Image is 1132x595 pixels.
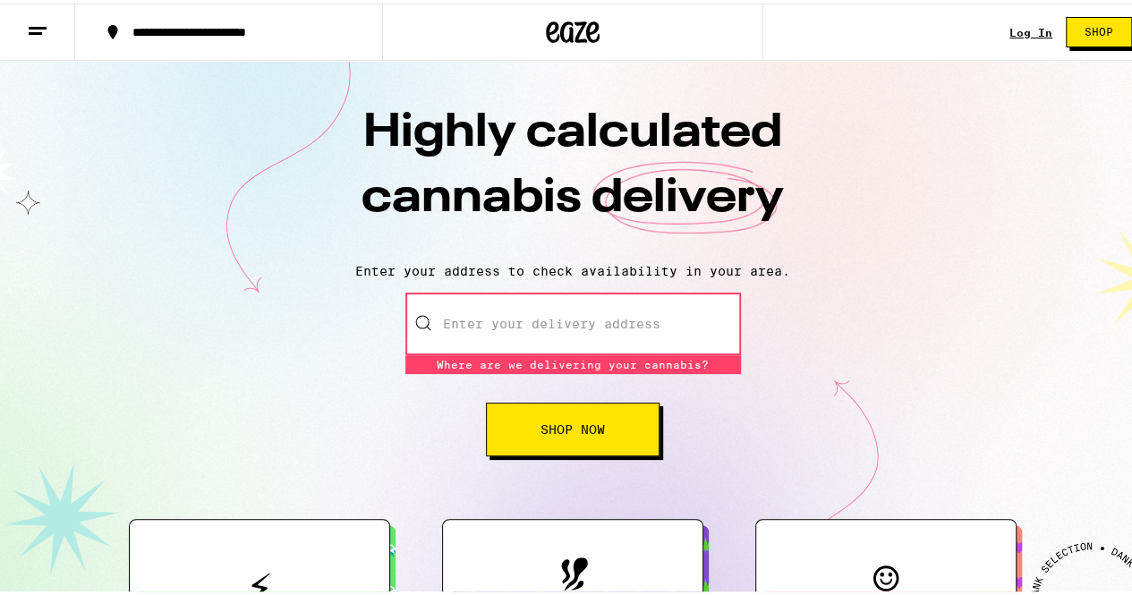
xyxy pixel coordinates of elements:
input: Enter your delivery address [405,289,741,352]
a: Log In [1009,23,1052,35]
span: Shop Now [540,420,605,432]
h1: Highly calculated cannabis delivery [260,98,886,246]
span: Hi. Need any help? [11,13,129,27]
button: Shop [1066,13,1132,44]
button: Shop Now [486,399,660,453]
div: Where are we delivering your cannabis? [405,352,741,370]
p: Enter your address to check availability in your area. [18,260,1128,275]
span: Shop [1085,23,1113,34]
